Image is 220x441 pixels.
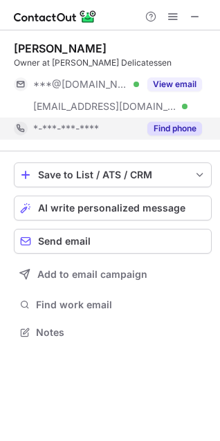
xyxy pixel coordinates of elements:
span: Find work email [36,299,206,311]
span: Send email [38,236,91,247]
span: AI write personalized message [38,203,185,214]
button: Add to email campaign [14,262,212,287]
button: Reveal Button [147,122,202,135]
span: [EMAIL_ADDRESS][DOMAIN_NAME] [33,100,177,113]
button: Notes [14,323,212,342]
button: Send email [14,229,212,254]
img: ContactOut v5.3.10 [14,8,97,25]
div: [PERSON_NAME] [14,41,107,55]
button: AI write personalized message [14,196,212,220]
button: save-profile-one-click [14,162,212,187]
div: Save to List / ATS / CRM [38,169,187,180]
button: Find work email [14,295,212,315]
div: Owner at [PERSON_NAME] Delicatessen [14,57,212,69]
button: Reveal Button [147,77,202,91]
span: Notes [36,326,206,339]
span: ***@[DOMAIN_NAME] [33,78,129,91]
span: Add to email campaign [37,269,147,280]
